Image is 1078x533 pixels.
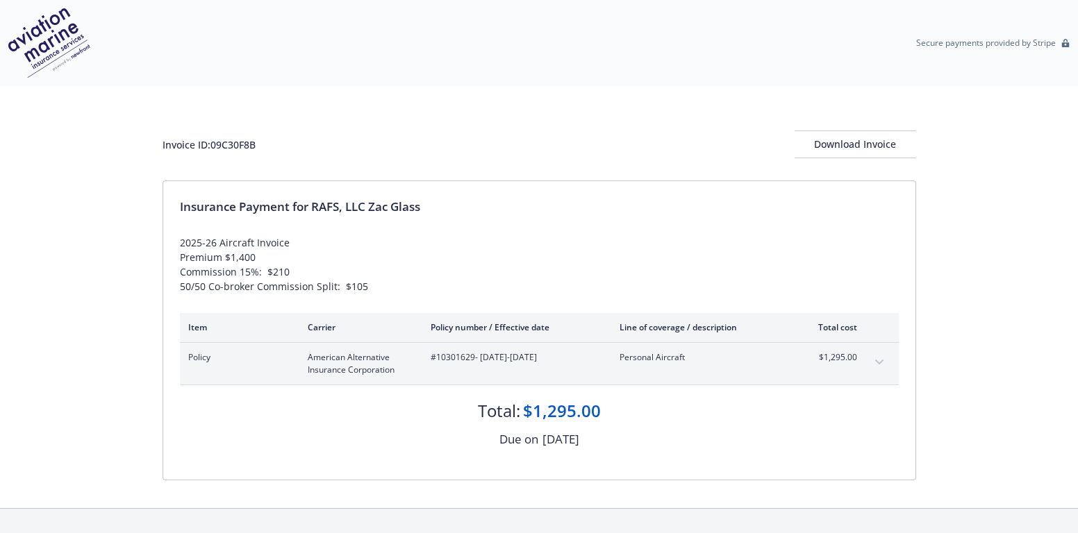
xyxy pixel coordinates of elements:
span: $1,295.00 [805,351,857,364]
div: Policy number / Effective date [431,321,597,333]
div: Line of coverage / description [620,321,783,333]
button: expand content [868,351,890,373]
div: Insurance Payment for RAFS, LLC Zac Glass [180,198,899,216]
span: Policy [188,351,285,364]
span: Personal Aircraft [620,351,783,364]
div: Total: [478,399,520,423]
div: [DATE] [542,430,579,448]
span: American Alternative Insurance Corporation [308,351,408,376]
div: Total cost [805,321,857,333]
div: $1,295.00 [523,399,601,423]
div: Due on [499,430,538,448]
div: Item [188,321,285,333]
div: Invoice ID: 09C30F8B [163,137,256,152]
p: Secure payments provided by Stripe [916,37,1056,49]
div: Carrier [308,321,408,333]
button: Download Invoice [795,130,916,158]
div: PolicyAmerican Alternative Insurance Corporation#10301629- [DATE]-[DATE]Personal Aircraft$1,295.0... [180,343,899,384]
div: 2025-26 Aircraft Invoice Premium $1,400 Commission 15%: $210 50/50 Co-broker Commission Split: $105 [180,235,899,294]
span: #10301629 - [DATE]-[DATE] [431,351,597,364]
